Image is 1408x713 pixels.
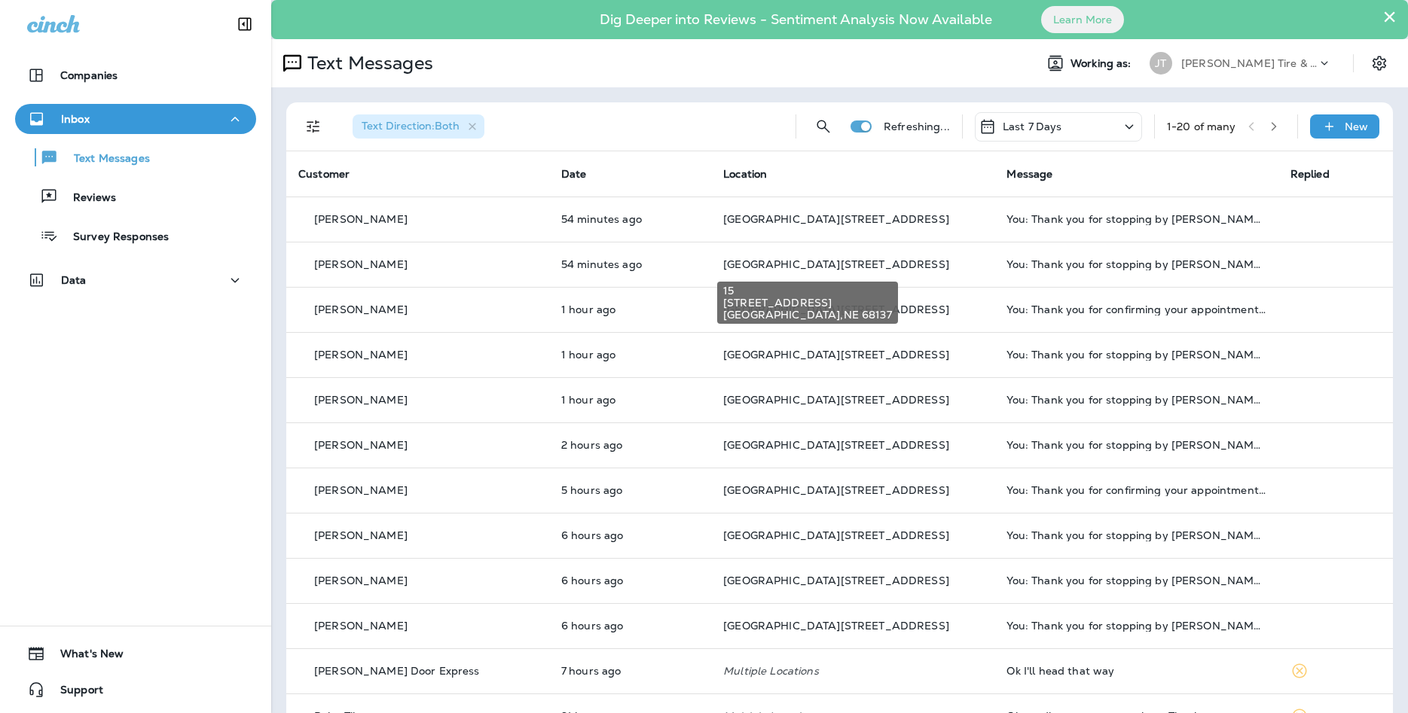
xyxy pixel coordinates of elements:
[561,484,699,496] p: Sep 23, 2025 09:21 AM
[561,665,699,677] p: Sep 23, 2025 07:37 AM
[1006,349,1266,361] div: You: Thank you for stopping by Jensen Tire & Auto - South 144th Street. Please take 30 seconds to...
[314,529,408,541] p: [PERSON_NAME]
[298,111,328,142] button: Filters
[298,167,350,181] span: Customer
[1041,6,1124,33] button: Learn More
[561,349,699,361] p: Sep 23, 2025 12:59 PM
[314,439,408,451] p: [PERSON_NAME]
[1382,5,1397,29] button: Close
[1006,574,1266,587] div: You: Thank you for stopping by Jensen Tire & Auto - South 144th Street. Please take 30 seconds to...
[561,167,587,181] span: Date
[15,220,256,251] button: Survey Responses
[1006,620,1266,632] div: You: Thank you for stopping by Jensen Tire & Auto - South 144th Street. Please take 30 seconds to...
[723,665,982,677] p: Multiple Locations
[314,258,408,270] p: [PERSON_NAME]
[884,120,950,133] p: Refreshing...
[1006,258,1266,270] div: You: Thank you for stopping by Jensen Tire & Auto - South 144th Street. Please take 30 seconds to...
[561,574,699,587] p: Sep 23, 2025 08:04 AM
[314,484,408,496] p: [PERSON_NAME]
[1006,439,1266,451] div: You: Thank you for stopping by Jensen Tire & Auto - South 144th Street. Please take 30 seconds to...
[314,349,408,361] p: [PERSON_NAME]
[1006,303,1266,315] div: You: Thank you for confirming your appointment scheduled for 09/24/2025 12:00 PM with South 144th...
[60,69,118,81] p: Companies
[561,394,699,406] p: Sep 23, 2025 12:58 PM
[58,191,116,206] p: Reviews
[723,574,949,587] span: [GEOGRAPHIC_DATA][STREET_ADDRESS]
[1071,57,1135,70] span: Working as:
[723,285,892,297] span: 15
[15,181,256,212] button: Reviews
[61,113,90,125] p: Inbox
[723,257,949,271] span: [GEOGRAPHIC_DATA][STREET_ADDRESS]
[15,265,256,295] button: Data
[723,529,949,542] span: [GEOGRAPHIC_DATA][STREET_ADDRESS]
[723,348,949,361] span: [GEOGRAPHIC_DATA][STREET_ADDRESS]
[58,230,169,245] p: Survey Responses
[15,104,256,134] button: Inbox
[45,684,103,702] span: Support
[1006,665,1266,677] div: Ok I'll head that way
[1006,167,1052,181] span: Message
[723,438,949,452] span: [GEOGRAPHIC_DATA][STREET_ADDRESS]
[561,529,699,541] p: Sep 23, 2025 08:04 AM
[314,574,408,587] p: [PERSON_NAME]
[45,647,124,666] span: What's New
[1167,120,1236,133] div: 1 - 20 of many
[808,111,838,142] button: Search Messages
[1003,120,1062,133] p: Last 7 Days
[723,483,949,497] span: [GEOGRAPHIC_DATA][STREET_ADDRESS]
[61,274,87,286] p: Data
[1006,484,1266,496] div: You: Thank you for confirming your appointment scheduled for 09/24/2025 9:30 AM with South 144th ...
[224,9,266,39] button: Collapse Sidebar
[561,439,699,451] p: Sep 23, 2025 11:59 AM
[1290,167,1330,181] span: Replied
[723,167,767,181] span: Location
[314,665,480,677] p: [PERSON_NAME] Door Express
[723,619,949,632] span: [GEOGRAPHIC_DATA][STREET_ADDRESS]
[314,620,408,632] p: [PERSON_NAME]
[556,17,1036,22] p: Dig Deeper into Reviews - Sentiment Analysis Now Available
[15,675,256,705] button: Support
[723,297,892,309] span: [STREET_ADDRESS]
[723,309,892,321] span: [GEOGRAPHIC_DATA] , NE 68137
[723,393,949,407] span: [GEOGRAPHIC_DATA][STREET_ADDRESS]
[561,258,699,270] p: Sep 23, 2025 01:58 PM
[561,213,699,225] p: Sep 23, 2025 01:58 PM
[314,213,408,225] p: [PERSON_NAME]
[723,212,949,226] span: [GEOGRAPHIC_DATA][STREET_ADDRESS]
[353,114,484,139] div: Text Direction:Both
[1006,529,1266,541] div: You: Thank you for stopping by Jensen Tire & Auto - South 144th Street. Please take 30 seconds to...
[1366,50,1393,77] button: Settings
[1006,394,1266,406] div: You: Thank you for stopping by Jensen Tire & Auto - South 144th Street. Please take 30 seconds to...
[301,52,433,75] p: Text Messages
[15,60,256,90] button: Companies
[59,152,150,166] p: Text Messages
[362,119,460,133] span: Text Direction : Both
[15,142,256,173] button: Text Messages
[1181,57,1317,69] p: [PERSON_NAME] Tire & Auto
[15,638,256,669] button: What's New
[561,303,699,315] p: Sep 23, 2025 01:02 PM
[1345,120,1368,133] p: New
[561,620,699,632] p: Sep 23, 2025 08:04 AM
[1006,213,1266,225] div: You: Thank you for stopping by Jensen Tire & Auto - South 144th Street. Please take 30 seconds to...
[314,303,408,315] p: [PERSON_NAME]
[1150,52,1172,75] div: JT
[314,394,408,406] p: [PERSON_NAME]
